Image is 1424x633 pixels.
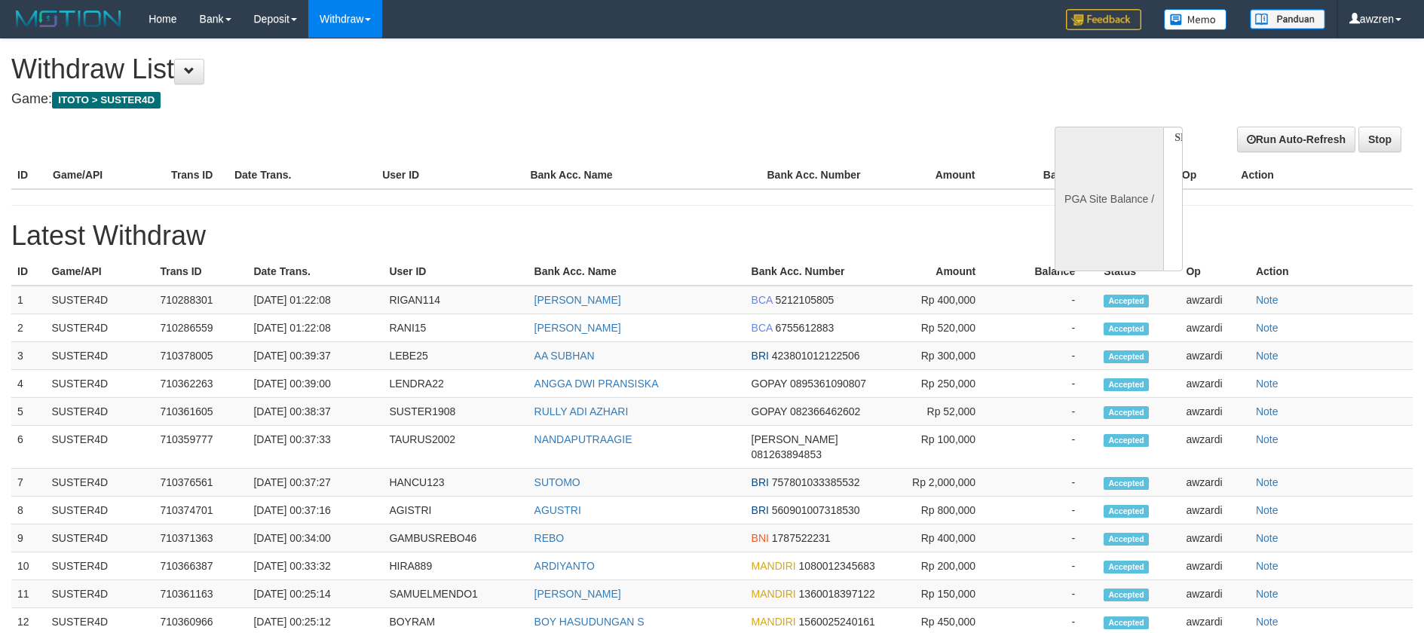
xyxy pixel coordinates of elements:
span: MANDIRI [752,560,796,572]
th: Game/API [47,161,165,189]
td: 710361605 [154,398,247,426]
td: 3 [11,342,45,370]
td: 5 [11,398,45,426]
th: Op [1180,258,1250,286]
td: RIGAN114 [383,286,528,314]
img: panduan.png [1250,9,1325,29]
td: Rp 200,000 [890,552,998,580]
td: LENDRA22 [383,370,528,398]
td: [DATE] 00:37:33 [247,426,383,469]
td: 710366387 [154,552,247,580]
th: Status [1098,258,1180,286]
span: 5212105805 [775,294,834,306]
td: AGISTRI [383,497,528,524]
td: SUSTER4D [45,426,154,469]
td: Rp 250,000 [890,370,998,398]
td: 710361163 [154,580,247,608]
span: Accepted [1104,616,1149,629]
th: Amount [890,258,998,286]
a: BOY HASUDUNGAN S [534,616,645,628]
h1: Latest Withdraw [11,221,1413,251]
td: [DATE] 00:39:37 [247,342,383,370]
span: MANDIRI [752,588,796,600]
th: ID [11,161,47,189]
td: TAURUS2002 [383,426,528,469]
td: Rp 100,000 [890,426,998,469]
span: BRI [752,504,769,516]
a: Stop [1358,127,1401,152]
td: - [998,286,1098,314]
td: SUSTER4D [45,497,154,524]
h1: Withdraw List [11,54,934,84]
a: [PERSON_NAME] [534,322,621,334]
th: User ID [383,258,528,286]
td: awzardi [1180,497,1250,524]
th: Action [1235,161,1413,189]
span: BRI [752,350,769,362]
th: Balance [998,161,1107,189]
a: RULLY ADI AZHARI [534,405,629,417]
td: - [998,398,1098,426]
span: BRI [752,476,769,488]
td: SAMUELMENDO1 [383,580,528,608]
td: 710288301 [154,286,247,314]
td: SUSTER4D [45,398,154,426]
span: 082366462602 [790,405,860,417]
span: 1360018397122 [799,588,875,600]
a: Note [1256,322,1279,334]
th: Balance [998,258,1098,286]
td: 710371363 [154,524,247,552]
td: 4 [11,370,45,398]
a: [PERSON_NAME] [534,588,621,600]
td: - [998,314,1098,342]
td: - [998,524,1098,552]
th: User ID [376,161,524,189]
td: 710378005 [154,342,247,370]
td: Rp 52,000 [890,398,998,426]
td: - [998,469,1098,497]
td: GAMBUSREBO46 [383,524,528,552]
a: Note [1256,405,1279,417]
td: SUSTER4D [45,370,154,398]
td: HANCU123 [383,469,528,497]
a: Note [1256,476,1279,488]
th: Date Trans. [228,161,376,189]
td: 10 [11,552,45,580]
span: Accepted [1104,589,1149,601]
td: 9 [11,524,45,552]
td: awzardi [1180,286,1250,314]
span: 423801012122506 [772,350,860,362]
span: MANDIRI [752,616,796,628]
span: 1080012345683 [799,560,875,572]
th: Bank Acc. Name [528,258,746,286]
span: 6755612883 [775,322,834,334]
a: AGUSTRI [534,504,581,516]
td: [DATE] 00:37:16 [247,497,383,524]
td: - [998,342,1098,370]
a: SUTOMO [534,476,580,488]
a: NANDAPUTRAAGIE [534,433,632,445]
td: 710374701 [154,497,247,524]
span: Accepted [1104,378,1149,391]
td: 710359777 [154,426,247,469]
td: - [998,497,1098,524]
td: awzardi [1180,580,1250,608]
td: SUSTER4D [45,580,154,608]
td: 8 [11,497,45,524]
th: Bank Acc. Number [746,258,890,286]
span: Accepted [1104,505,1149,518]
td: SUSTER1908 [383,398,528,426]
img: Feedback.jpg [1066,9,1141,30]
span: BCA [752,294,773,306]
td: [DATE] 00:39:00 [247,370,383,398]
span: GOPAY [752,405,787,417]
span: BNI [752,532,769,544]
a: Note [1256,532,1279,544]
a: Note [1256,560,1279,572]
td: Rp 150,000 [890,580,998,608]
td: SUSTER4D [45,552,154,580]
span: GOPAY [752,378,787,390]
td: HIRA889 [383,552,528,580]
th: Bank Acc. Name [524,161,761,189]
span: Accepted [1104,533,1149,546]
